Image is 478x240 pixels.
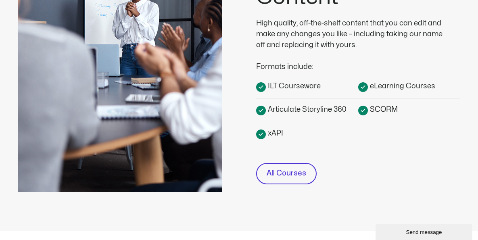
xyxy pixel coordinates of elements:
a: ILT Courseware [256,80,358,92]
div: Formats include: [256,50,450,72]
a: All Courses [256,163,317,184]
span: Articulate Storyline 360 [266,104,346,115]
iframe: chat widget [376,222,474,240]
a: SCORM [358,104,460,115]
span: SCORM [368,104,398,115]
span: xAPI [266,128,283,139]
span: ILT Courseware [266,81,321,92]
a: Articulate Storyline 360 [256,104,358,115]
span: eLearning Courses [368,81,435,92]
span: All Courses [267,168,306,179]
div: High quality, off-the-shelf content that you can edit and make any changes you like – including t... [256,18,450,50]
